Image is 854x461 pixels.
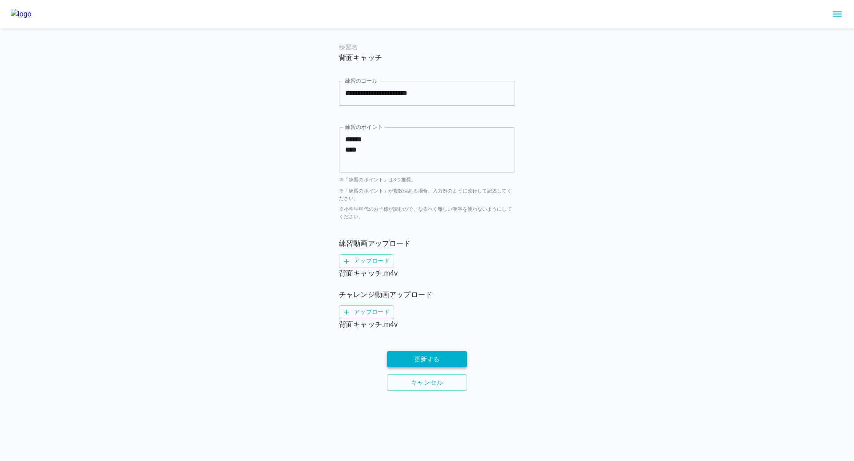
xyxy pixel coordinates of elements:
[387,374,467,391] button: キャンセル
[339,176,515,184] p: ※「練習のポイント」は3つ推奨。
[339,187,515,202] p: ※「練習のポイント」が複数個ある場合、入力例のように改行して記述してください。
[339,43,515,52] h6: 練習名
[339,52,515,63] p: 背面キャッチ
[11,9,32,20] img: logo
[339,268,515,279] p: 背面キャッチ.m4v
[387,351,467,368] button: 更新する
[339,238,515,249] p: 練習動画アップロード
[339,305,394,319] label: アップロード
[339,254,394,268] label: アップロード
[339,205,515,220] p: ※小学生年代のお子様が読むので、なるべく難しい漢字を使わないようにしてください。
[339,289,515,300] p: チャレンジ動画アップロード
[830,7,845,22] button: sidemenu
[345,77,378,84] label: 練習のゴール
[339,319,515,330] p: 背面キャッチ.m4v
[345,123,383,131] label: 練習のポイント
